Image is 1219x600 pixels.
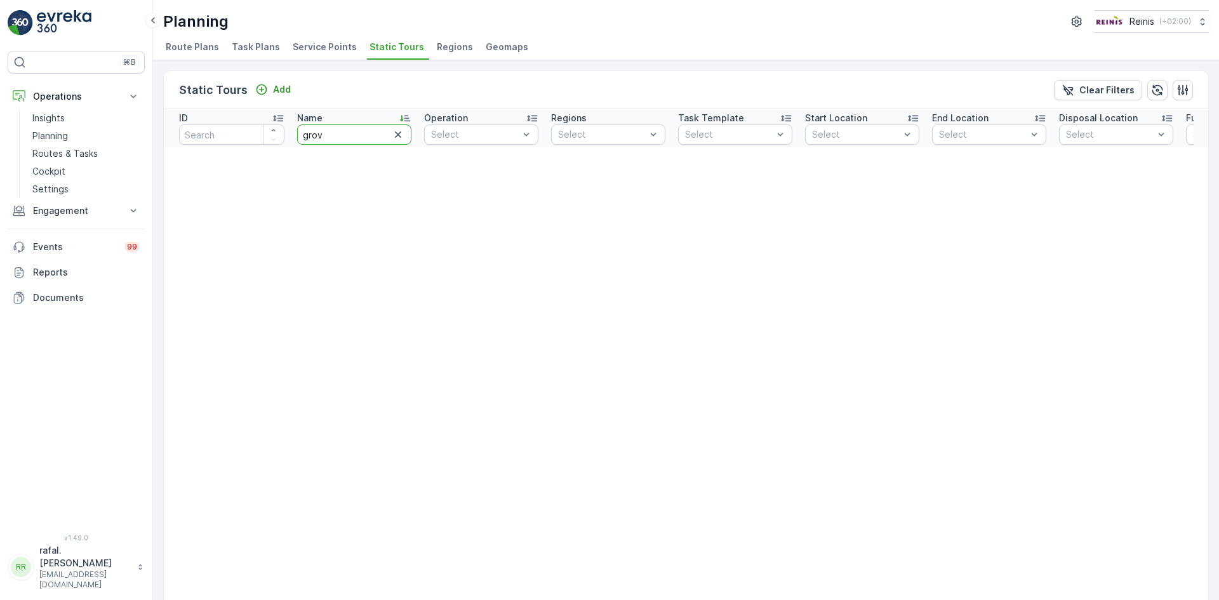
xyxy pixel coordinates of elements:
p: Operations [33,90,119,103]
p: [EMAIL_ADDRESS][DOMAIN_NAME] [39,570,131,590]
p: Operation [424,112,468,124]
div: RR [11,557,31,577]
p: Planning [163,11,229,32]
p: Add [273,83,291,96]
p: Regions [551,112,587,124]
p: 99 [127,242,137,252]
button: Clear Filters [1054,80,1142,100]
button: Engagement [8,198,145,223]
p: Routes & Tasks [32,147,98,160]
p: Select [558,128,646,141]
p: Static Tours [179,81,248,99]
a: Routes & Tasks [27,145,145,163]
p: Select [812,128,900,141]
p: ( +02:00 ) [1159,17,1191,27]
span: Static Tours [370,41,424,53]
p: Events [33,241,117,253]
p: Clear Filters [1079,84,1135,97]
p: Cockpit [32,165,65,178]
span: Regions [437,41,473,53]
button: Add [250,82,296,97]
p: Start Location [805,112,867,124]
button: RRrafal.[PERSON_NAME][EMAIL_ADDRESS][DOMAIN_NAME] [8,544,145,590]
img: logo [8,10,33,36]
a: Planning [27,127,145,145]
p: rafal.[PERSON_NAME] [39,544,131,570]
span: Task Plans [232,41,280,53]
p: Select [685,128,773,141]
p: Disposal Location [1059,112,1138,124]
a: Reports [8,260,145,285]
p: Select [431,128,519,141]
a: Cockpit [27,163,145,180]
a: Insights [27,109,145,127]
input: Search [297,124,411,145]
input: Search [179,124,284,145]
p: Documents [33,291,140,304]
span: Route Plans [166,41,219,53]
p: Reports [33,266,140,279]
span: v 1.49.0 [8,534,145,542]
button: Operations [8,84,145,109]
a: Events99 [8,234,145,260]
img: logo_light-DOdMpM7g.png [37,10,91,36]
p: Planning [32,130,68,142]
p: Task Template [678,112,744,124]
p: ID [179,112,188,124]
p: Select [939,128,1027,141]
a: Settings [27,180,145,198]
span: Geomaps [486,41,528,53]
img: Reinis-Logo-Vrijstaand_Tekengebied-1-copy2_aBO4n7j.png [1095,15,1124,29]
p: ⌘B [123,57,136,67]
p: Select [1066,128,1154,141]
p: End Location [932,112,989,124]
span: Service Points [293,41,357,53]
p: Reinis [1129,15,1154,28]
a: Documents [8,285,145,310]
p: Settings [32,183,69,196]
p: Insights [32,112,65,124]
p: Name [297,112,323,124]
p: Engagement [33,204,119,217]
button: Reinis(+02:00) [1095,10,1209,33]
